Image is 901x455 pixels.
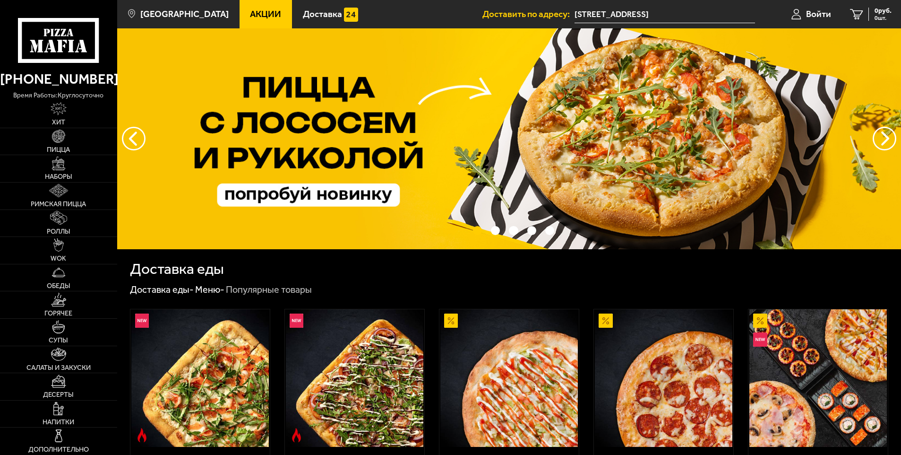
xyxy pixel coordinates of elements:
[47,228,70,235] span: Роллы
[875,15,892,21] span: 0 шт.
[43,419,74,426] span: Напитки
[47,147,70,153] span: Пицца
[303,9,342,18] span: Доставка
[44,310,72,317] span: Горячее
[748,309,888,447] a: АкционныйНовинкаВсё включено
[51,255,66,262] span: WOK
[594,309,733,447] a: АкционныйПепперони 25 см (толстое с сыром)
[290,428,304,442] img: Острое блюдо
[595,309,732,447] img: Пепперони 25 см (толстое с сыром)
[806,9,831,18] span: Войти
[545,226,554,235] button: точки переключения
[131,309,269,447] img: Римская с креветками
[47,283,70,289] span: Обеды
[599,314,613,328] img: Акционный
[439,309,579,447] a: АкционныйАль-Шам 25 см (тонкое тесто)
[52,119,65,126] span: Хит
[875,8,892,14] span: 0 руб.
[344,8,358,22] img: 15daf4d41897b9f0e9f617042186c801.svg
[130,262,224,277] h1: Доставка еды
[509,226,518,235] button: точки переключения
[440,309,578,447] img: Аль-Шам 25 см (тонкое тесто)
[575,6,755,23] input: Ваш адрес доставки
[140,9,229,18] span: [GEOGRAPHIC_DATA]
[873,127,896,150] button: предыдущий
[753,332,767,347] img: Новинка
[491,226,500,235] button: точки переключения
[49,337,68,344] span: Супы
[28,446,89,453] span: Дополнительно
[286,309,423,447] img: Римская с мясным ассорти
[43,392,74,398] span: Десерты
[31,201,86,208] span: Римская пицца
[226,284,312,296] div: Популярные товары
[135,428,149,442] img: Острое блюдо
[45,174,72,180] span: Наборы
[130,309,270,447] a: НовинкаОстрое блюдоРимская с креветками
[444,314,458,328] img: Акционный
[527,226,536,235] button: точки переключения
[290,314,304,328] img: Новинка
[749,309,887,447] img: Всё включено
[26,365,91,371] span: Салаты и закуски
[250,9,281,18] span: Акции
[135,314,149,328] img: Новинка
[473,226,482,235] button: точки переключения
[482,9,575,18] span: Доставить по адресу:
[195,284,224,295] a: Меню-
[753,314,767,328] img: Акционный
[122,127,146,150] button: следующий
[285,309,424,447] a: НовинкаОстрое блюдоРимская с мясным ассорти
[130,284,194,295] a: Доставка еды-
